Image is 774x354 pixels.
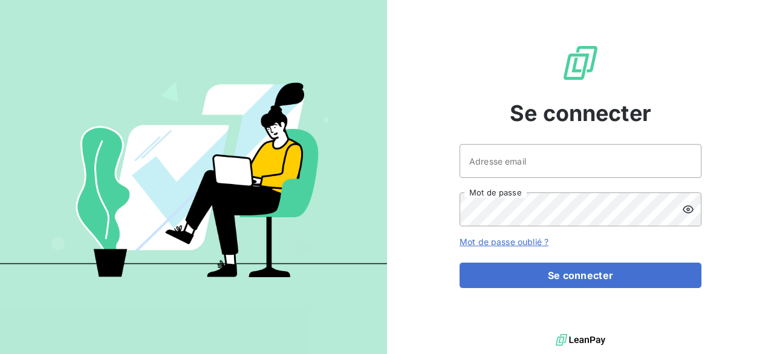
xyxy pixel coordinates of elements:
a: Mot de passe oublié ? [460,237,548,247]
img: logo [556,331,605,349]
span: Se connecter [510,97,651,129]
button: Se connecter [460,263,701,288]
input: placeholder [460,144,701,178]
img: Logo LeanPay [561,44,600,82]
